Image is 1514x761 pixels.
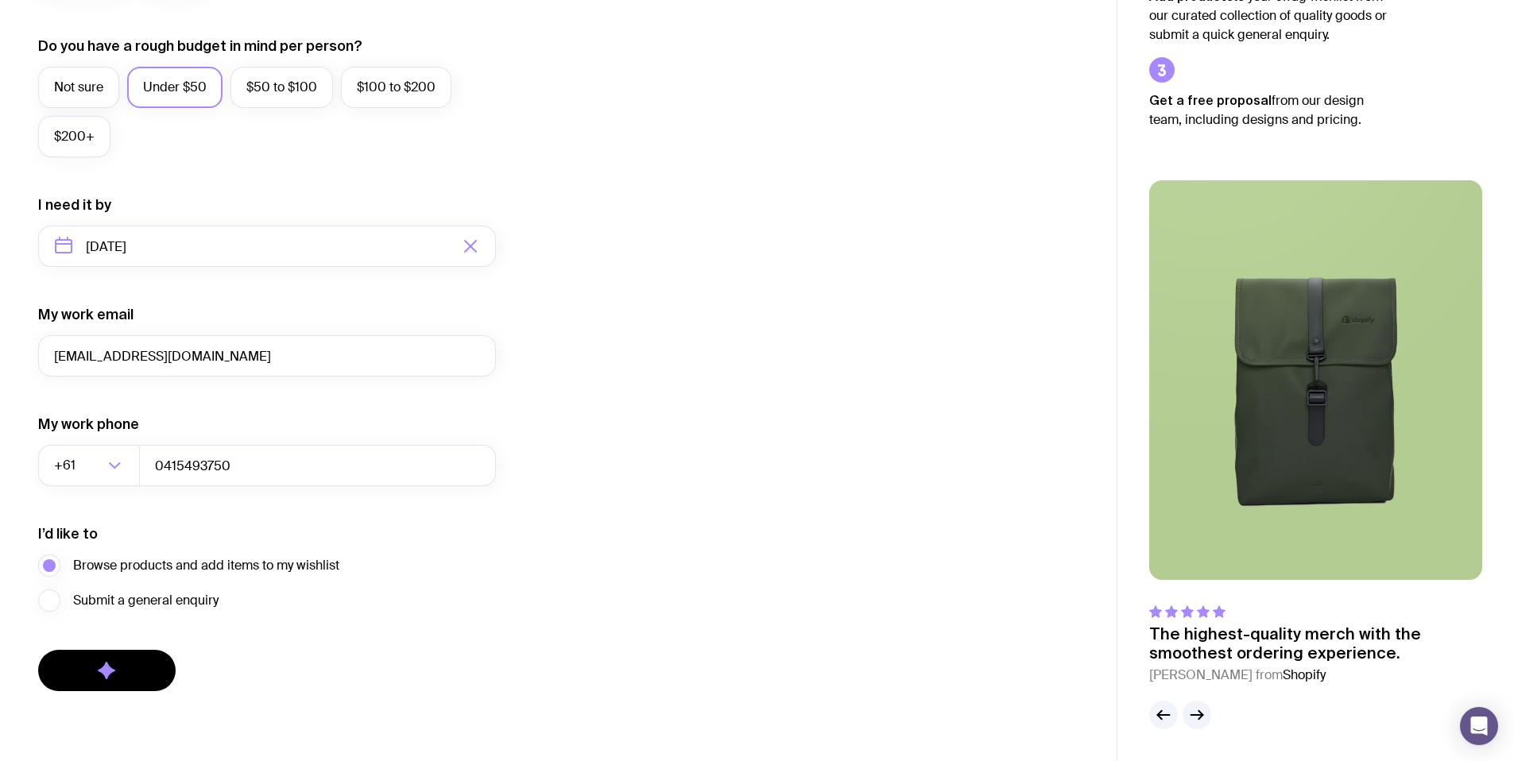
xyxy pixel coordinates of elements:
[38,415,139,434] label: My work phone
[38,195,111,214] label: I need it by
[38,226,496,267] input: Select a target date
[1149,93,1272,107] strong: Get a free proposal
[79,445,103,486] input: Search for option
[1149,91,1388,129] p: from our design team, including designs and pricing.
[1460,707,1498,745] div: Open Intercom Messenger
[73,591,219,610] span: Submit a general enquiry
[139,445,496,486] input: 0400123456
[127,67,223,108] label: Under $50
[38,445,140,486] div: Search for option
[38,335,496,377] input: you@email.com
[1149,624,1482,662] p: The highest-quality merch with the smoothest ordering experience.
[38,305,134,324] label: My work email
[38,116,110,157] label: $200+
[73,556,339,575] span: Browse products and add items to my wishlist
[54,445,79,486] span: +61
[1149,666,1482,685] cite: [PERSON_NAME] from
[38,67,119,108] label: Not sure
[341,67,451,108] label: $100 to $200
[38,524,98,543] label: I’d like to
[1283,666,1326,683] span: Shopify
[230,67,333,108] label: $50 to $100
[38,37,362,56] label: Do you have a rough budget in mind per person?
